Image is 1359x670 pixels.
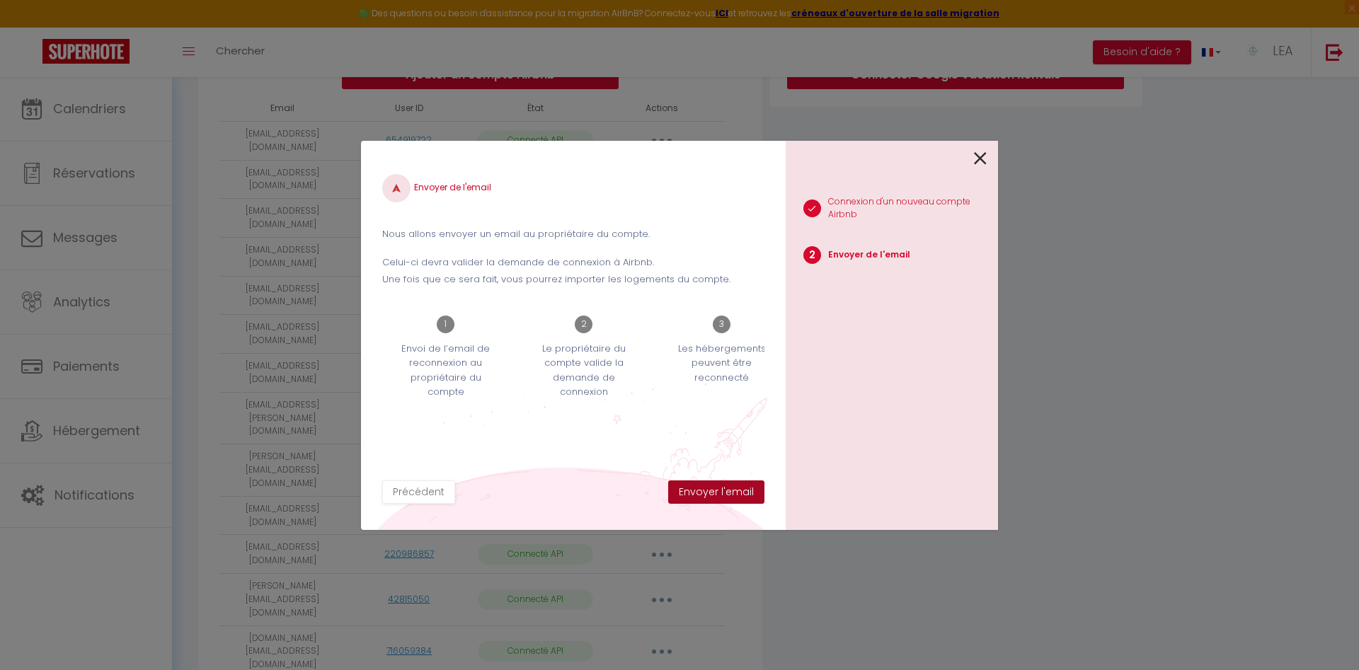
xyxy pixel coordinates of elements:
p: Nous allons envoyer un email au propriétaire du compte. [382,227,764,241]
p: Connexion d'un nouveau compte Airbnb [828,195,999,222]
span: 2 [575,316,592,333]
p: Le propriétaire du compte valide la demande de connexion [529,342,638,400]
p: Envoi de l’email de reconnexion au propriétaire du compte [391,342,500,400]
p: Les hébergements peuvent être reconnecté [667,342,776,385]
span: 2 [803,246,821,264]
span: 1 [437,316,454,333]
span: 3 [713,316,730,333]
button: Ouvrir le widget de chat LiveChat [11,6,54,48]
p: Celui-ci devra valider la demande de connexion à Airbnb. [382,255,764,270]
button: Envoyer l'email [668,480,764,504]
p: Envoyer de l'email [828,248,910,262]
p: Une fois que ce sera fait, vous pourrez importer les logements du compte. [382,272,764,287]
button: Précédent [382,480,455,504]
h4: Envoyer de l'email [382,174,764,202]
